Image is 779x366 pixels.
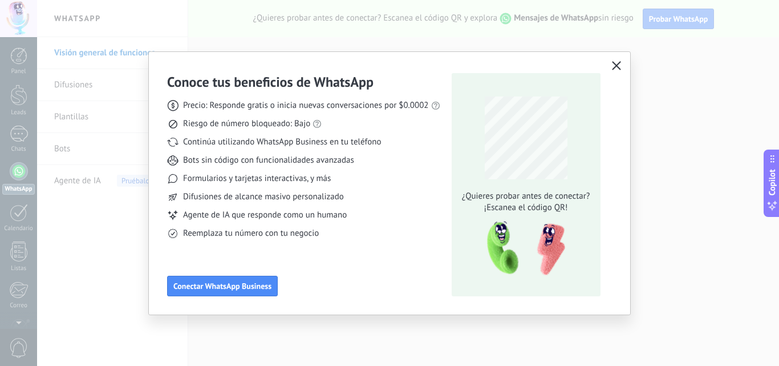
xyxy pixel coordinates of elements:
span: Conectar WhatsApp Business [173,282,271,290]
span: Precio: Responde gratis o inicia nuevas conversaciones por $0.0002 [183,100,429,111]
h3: Conoce tus beneficios de WhatsApp [167,73,374,91]
button: Conectar WhatsApp Business [167,276,278,296]
span: ¿Quieres probar antes de conectar? [459,191,593,202]
span: Agente de IA que responde como un humano [183,210,347,221]
img: qr-pic-1x.png [477,218,567,279]
span: Bots sin código con funcionalidades avanzadas [183,155,354,166]
span: Copilot [766,169,778,195]
span: Riesgo de número bloqueado: Bajo [183,118,310,130]
span: Reemplaza tu número con tu negocio [183,228,319,239]
span: Formularios y tarjetas interactivas, y más [183,173,331,184]
span: Difusiones de alcance masivo personalizado [183,191,344,203]
span: ¡Escanea el código QR! [459,202,593,214]
span: Continúa utilizando WhatsApp Business en tu teléfono [183,136,381,148]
